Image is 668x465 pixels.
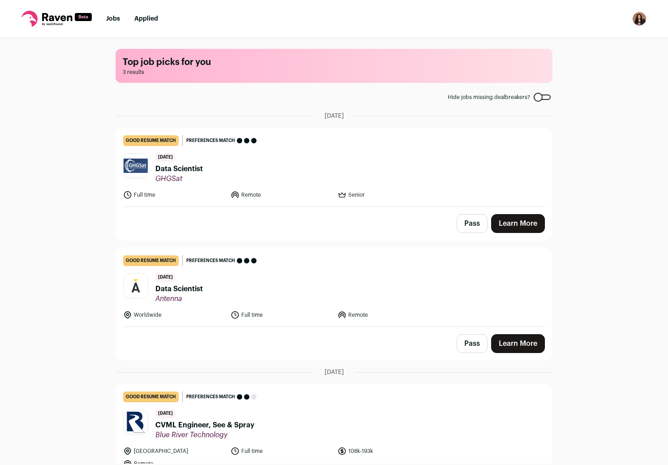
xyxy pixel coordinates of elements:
span: Data Scientist [155,164,203,174]
a: Jobs [106,16,120,22]
div: good resume match [123,392,179,402]
li: Worldwide [123,310,225,319]
li: Full time [231,310,333,319]
span: Antenna [155,294,203,303]
span: Preferences match [186,136,235,145]
span: [DATE] [155,153,176,162]
button: Pass [457,214,488,233]
li: 108k-193k [338,447,440,456]
span: Preferences match [186,392,235,401]
span: [DATE] [155,273,176,282]
div: good resume match [123,135,179,146]
img: a7ec0001077499164745cd78a8c8359d54afcb7b77d9851442aa57dcd6560142.png [124,410,148,434]
li: Full time [231,447,333,456]
button: Open dropdown [632,12,647,26]
img: 743bdaab55d37466cfd1bc7b5cf0504def3eecac90494ea5a1756206d778a9a3.jpg [124,159,148,173]
span: [DATE] [325,112,344,121]
h1: Top job picks for you [123,56,545,69]
button: Pass [457,334,488,353]
img: 686aefb0799dd9b4cb081acb471088b09622f5867561e9cb5dcaf67d9b74f834.jpg [124,274,148,298]
span: Preferences match [186,256,235,265]
a: good resume match Preferences match [DATE] Data Scientist GHGSat Full time Remote Senior [116,128,552,207]
a: Learn More [491,214,545,233]
span: CVML Engineer, See & Spray [155,420,254,431]
li: Remote [231,190,333,199]
div: good resume match [123,255,179,266]
li: Remote [338,310,440,319]
a: Learn More [491,334,545,353]
span: [DATE] [155,409,176,418]
span: [DATE] [325,368,344,377]
img: 14557271-medium_jpg [632,12,647,26]
span: Blue River Technology [155,431,254,439]
span: Hide jobs missing dealbreakers? [448,94,530,101]
span: Data Scientist [155,284,203,294]
span: GHGSat [155,174,203,183]
li: Senior [338,190,440,199]
a: good resume match Preferences match [DATE] Data Scientist Antenna Worldwide Full time Remote [116,248,552,327]
span: 3 results [123,69,545,76]
a: Applied [134,16,158,22]
li: [GEOGRAPHIC_DATA] [123,447,225,456]
li: Full time [123,190,225,199]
